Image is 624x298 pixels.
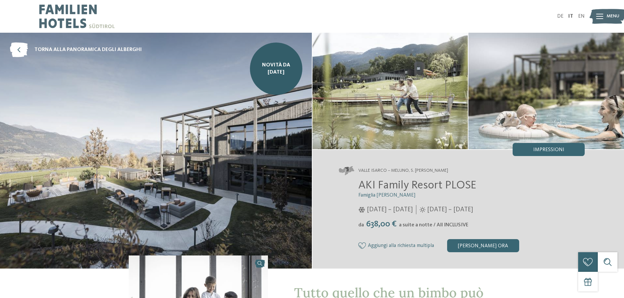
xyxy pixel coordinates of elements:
[358,207,365,213] i: Orari d'apertura inverno
[365,220,398,228] span: 638,00 €
[468,33,624,149] img: AKI: tutto quello che un bimbo può desiderare
[34,46,142,53] span: torna alla panoramica degli alberghi
[367,205,413,214] span: [DATE] – [DATE]
[255,61,297,76] span: NOVITÀ da [DATE]
[312,33,468,149] img: AKI: tutto quello che un bimbo può desiderare
[427,205,473,214] span: [DATE] – [DATE]
[557,14,563,19] a: DE
[420,207,425,213] i: Orari d'apertura estate
[368,243,434,249] span: Aggiungi alla richiesta multipla
[399,222,468,228] span: a suite a notte / All INCLUSIVE
[533,147,564,152] span: Impressioni
[10,43,142,57] a: torna alla panoramica degli alberghi
[358,193,415,198] span: Famiglia [PERSON_NAME]
[358,167,448,174] span: Valle Isarco – Meluno, S. [PERSON_NAME]
[568,14,573,19] a: IT
[447,239,519,252] div: [PERSON_NAME] ora
[358,180,476,191] span: AKI Family Resort PLOSE
[607,13,619,20] span: Menu
[578,14,585,19] a: EN
[358,222,364,228] span: da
